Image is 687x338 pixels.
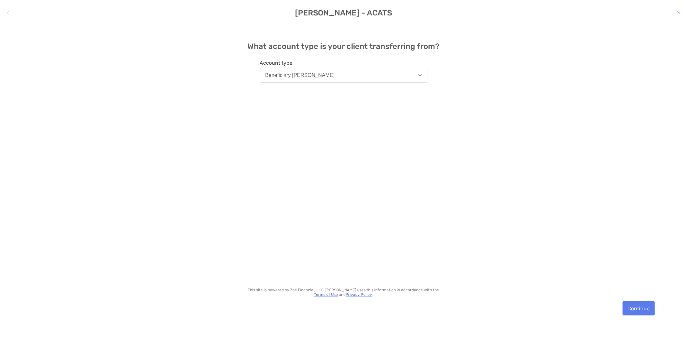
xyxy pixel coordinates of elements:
a: Terms of Use [314,292,338,297]
p: This site is powered by Zoe Financial, LLC. [PERSON_NAME] uses this information in accordance wit... [247,288,441,297]
div: Beneficiary [PERSON_NAME] [265,72,335,78]
button: Beneficiary [PERSON_NAME] [260,68,427,83]
h4: What account type is your client transferring from? [247,42,440,51]
span: Account type [260,60,427,66]
button: Continue [623,301,655,315]
a: Privacy Policy [346,292,372,297]
img: Open dropdown arrow [418,74,422,77]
